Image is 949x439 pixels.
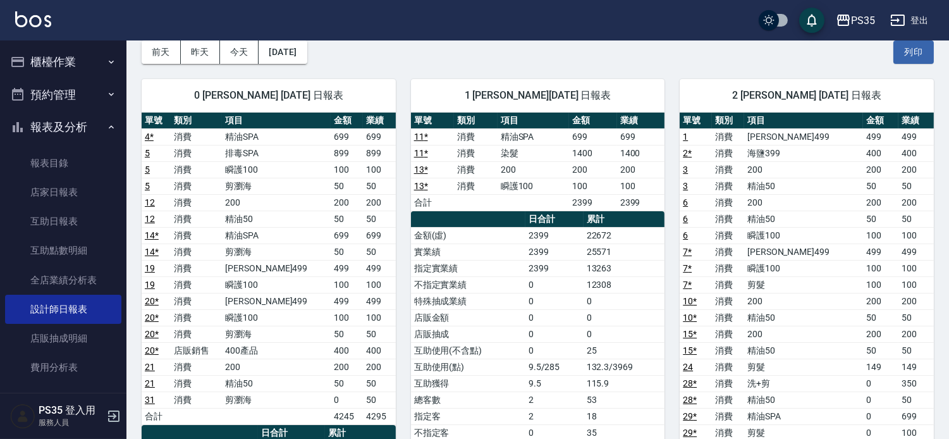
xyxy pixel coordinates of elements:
[712,161,744,178] td: 消費
[584,392,665,408] td: 53
[885,9,934,32] button: 登出
[744,211,863,227] td: 精油50
[569,128,617,145] td: 699
[584,326,665,342] td: 0
[863,276,898,293] td: 100
[525,326,584,342] td: 0
[363,309,395,326] td: 100
[712,113,744,129] th: 類別
[171,244,222,260] td: 消費
[851,13,875,28] div: PS35
[5,266,121,295] a: 全店業績分析表
[683,197,688,207] a: 6
[863,244,898,260] td: 499
[222,260,331,276] td: [PERSON_NAME]499
[331,145,363,161] td: 899
[863,359,898,375] td: 149
[617,145,665,161] td: 1400
[863,145,898,161] td: 400
[863,293,898,309] td: 200
[680,113,712,129] th: 單號
[411,309,525,326] td: 店販金額
[744,161,863,178] td: 200
[454,161,498,178] td: 消費
[498,161,569,178] td: 200
[363,113,395,129] th: 業績
[222,227,331,244] td: 精油SPA
[363,128,395,145] td: 699
[863,326,898,342] td: 200
[145,362,155,372] a: 21
[525,359,584,375] td: 9.5/285
[171,227,222,244] td: 消費
[222,326,331,342] td: 剪瀏海
[363,227,395,244] td: 699
[222,128,331,145] td: 精油SPA
[525,227,584,244] td: 2399
[5,78,121,111] button: 預約管理
[712,260,744,276] td: 消費
[222,392,331,408] td: 剪瀏海
[712,408,744,424] td: 消費
[683,132,688,142] a: 1
[898,276,934,293] td: 100
[222,145,331,161] td: 排毒SPA
[220,40,259,64] button: 今天
[695,89,919,102] span: 2 [PERSON_NAME] [DATE] 日報表
[15,11,51,27] img: Logo
[863,128,898,145] td: 499
[411,244,525,260] td: 實業績
[363,194,395,211] td: 200
[617,178,665,194] td: 100
[683,181,688,191] a: 3
[712,227,744,244] td: 消費
[222,161,331,178] td: 瞬護100
[222,211,331,227] td: 精油50
[898,194,934,211] td: 200
[171,260,222,276] td: 消費
[363,392,395,408] td: 50
[712,128,744,145] td: 消費
[5,324,121,353] a: 店販抽成明細
[171,326,222,342] td: 消費
[498,113,569,129] th: 項目
[712,326,744,342] td: 消費
[584,211,665,228] th: 累計
[898,293,934,309] td: 200
[799,8,824,33] button: save
[411,113,665,211] table: a dense table
[898,375,934,392] td: 350
[863,178,898,194] td: 50
[831,8,880,34] button: PS35
[898,161,934,178] td: 200
[171,128,222,145] td: 消費
[569,113,617,129] th: 金額
[744,227,863,244] td: 瞬護100
[171,145,222,161] td: 消費
[363,342,395,359] td: 400
[331,113,363,129] th: 金額
[863,161,898,178] td: 200
[863,227,898,244] td: 100
[525,375,584,392] td: 9.5
[744,392,863,408] td: 精油50
[863,375,898,392] td: 0
[331,375,363,392] td: 50
[744,359,863,375] td: 剪髮
[411,194,455,211] td: 合計
[363,293,395,309] td: 499
[145,197,155,207] a: 12
[171,178,222,194] td: 消費
[171,293,222,309] td: 消費
[426,89,650,102] span: 1 [PERSON_NAME][DATE] 日報表
[5,111,121,144] button: 報表及分析
[222,194,331,211] td: 200
[411,326,525,342] td: 店販抽成
[222,375,331,392] td: 精油50
[259,40,307,64] button: [DATE]
[898,342,934,359] td: 50
[39,404,103,417] h5: PS35 登入用
[712,145,744,161] td: 消費
[744,375,863,392] td: 洗+剪
[363,178,395,194] td: 50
